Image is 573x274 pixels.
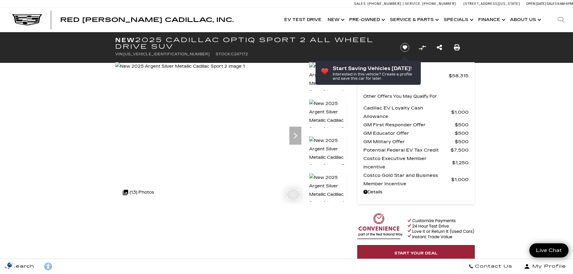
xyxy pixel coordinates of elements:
[231,52,248,56] span: C247172
[441,8,475,32] a: Specials
[363,154,469,171] a: Costco Executive Member Incentive $1,250
[289,127,301,145] div: Next
[363,121,469,129] a: GM First Responder Offer $500
[454,43,460,52] a: Print this New 2025 Cadillac OPTIQ Sport 2 All Wheel Drive SUV
[451,108,469,116] span: $1,000
[363,146,451,154] span: Potential Federal EV Tax Credit
[363,92,437,101] p: Other Offers You May Qualify For
[455,129,469,137] span: $500
[363,171,451,188] span: Costco Gold Star and Business Member Incentive
[363,72,449,80] span: MSRP
[449,72,469,80] span: $58,315
[529,243,568,257] a: Live Chat
[363,137,469,146] a: GM Military Offer $500
[451,146,469,154] span: $7,500
[363,171,469,188] a: Costco Gold Star and Business Member Incentive $1,000
[387,8,441,32] a: Service & Parts
[547,2,557,6] span: Sales:
[9,262,34,271] span: Search
[455,137,469,146] span: $500
[309,173,347,208] img: New 2025 Argent Silver Metallic Cadillac Sport 2 image 4
[346,8,387,32] a: Pre-Owned
[398,43,411,52] button: Save vehicle
[309,62,347,97] img: New 2025 Argent Silver Metallic Cadillac Sport 2 image 1
[281,8,325,32] a: EV Test Drive
[60,17,234,23] a: Red [PERSON_NAME] Cadillac, Inc.
[357,245,475,261] a: Start Your Deal
[115,62,245,71] img: New 2025 Argent Silver Metallic Cadillac Sport 2 image 1
[533,247,565,254] span: Live Chat
[363,129,455,137] span: GM Educator Offer
[363,146,469,154] a: Potential Federal EV Tax Credit $7,500
[115,52,123,56] span: VIN:
[473,262,512,271] span: Contact Us
[403,2,457,5] a: Service: [PHONE_NUMBER]
[120,185,157,200] div: (13) Photos
[418,43,427,52] button: Compare vehicle
[455,121,469,129] span: $500
[12,14,42,26] img: Cadillac Dark Logo with Cadillac White Text
[363,72,469,80] a: MSRP $58,315
[530,262,566,271] span: My Profile
[363,121,455,129] span: GM First Responder Offer
[363,104,469,121] a: Cadillac EV Loyalty Cash Allowance $1,000
[115,36,135,44] strong: New
[475,8,507,32] a: Finance
[3,262,17,268] section: Click to Open Cookie Consent Modal
[464,2,520,6] a: [STREET_ADDRESS][US_STATE]
[216,52,231,56] span: Stock:
[405,2,421,6] span: Service:
[354,2,367,6] span: Sales:
[325,8,346,32] a: New
[394,251,438,256] span: Start Your Deal
[363,129,469,137] a: GM Educator Offer $500
[422,2,456,6] span: [PHONE_NUMBER]
[363,154,452,171] span: Costco Executive Member Incentive
[557,2,573,6] span: 9 AM-6 PM
[437,43,442,52] a: Share this New 2025 Cadillac OPTIQ Sport 2 All Wheel Drive SUV
[517,259,573,274] button: Open user profile menu
[115,37,390,50] h1: 2025 Cadillac OPTIQ Sport 2 All Wheel Drive SUV
[526,2,546,6] span: Open [DATE]
[123,52,210,56] span: [US_VEHICLE_IDENTIFICATION_NUMBER]
[451,175,469,184] span: $1,000
[60,16,234,23] span: Red [PERSON_NAME] Cadillac, Inc.
[464,259,517,274] a: Contact Us
[363,188,469,196] a: Details
[309,136,347,171] img: New 2025 Argent Silver Metallic Cadillac Sport 2 image 3
[3,262,17,268] img: Opt-Out Icon
[354,2,403,5] a: Sales: [PHONE_NUMBER]
[363,137,455,146] span: GM Military Offer
[368,2,401,6] span: [PHONE_NUMBER]
[452,159,469,167] span: $1,250
[363,104,451,121] span: Cadillac EV Loyalty Cash Allowance
[507,8,543,32] a: About Us
[309,99,347,134] img: New 2025 Argent Silver Metallic Cadillac Sport 2 image 2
